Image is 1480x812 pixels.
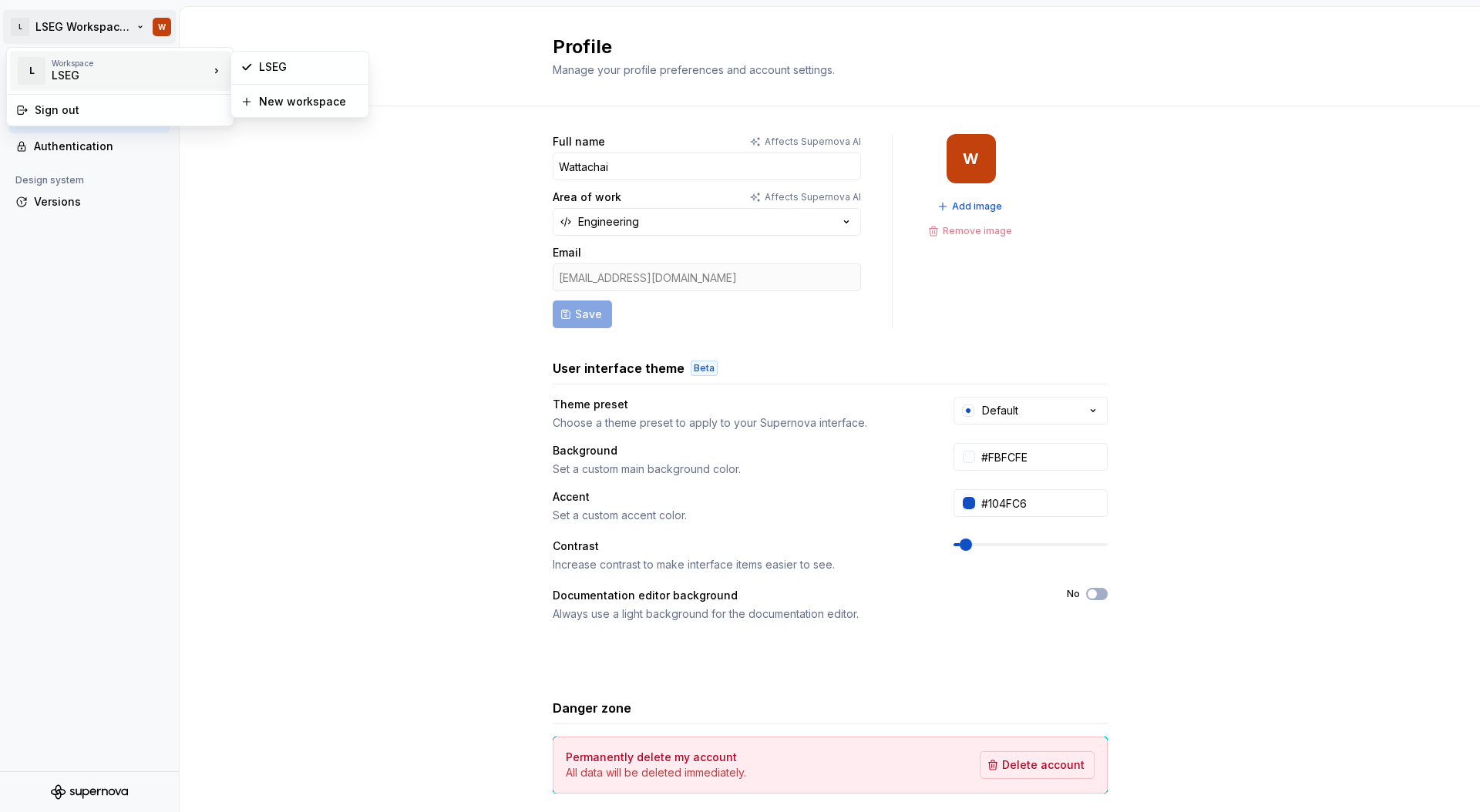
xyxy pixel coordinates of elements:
[35,102,224,118] div: Sign out
[52,59,209,68] div: Workspace
[18,57,45,85] div: L
[52,68,183,83] div: LSEG
[259,59,359,75] div: LSEG
[259,94,359,109] div: New workspace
